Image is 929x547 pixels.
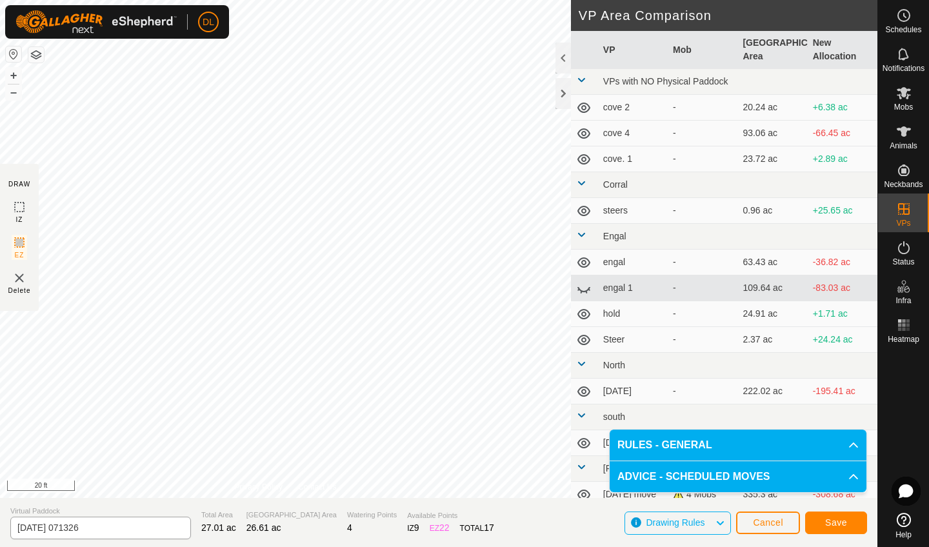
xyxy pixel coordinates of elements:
td: 20.24 ac [737,95,807,121]
span: Delete [8,286,31,295]
div: - [673,152,732,166]
span: 9 [414,522,419,533]
a: Privacy Policy [234,481,283,493]
span: 26.61 ac [246,522,281,533]
span: 27.01 ac [201,522,236,533]
td: +1.71 ac [808,301,877,327]
td: +2.89 ac [808,146,877,172]
span: 4 [347,522,352,533]
span: ADVICE - SCHEDULED MOVES [617,469,770,484]
span: [GEOGRAPHIC_DATA] Area [246,510,337,521]
span: Infra [895,297,911,304]
td: cove 2 [598,95,668,121]
span: south [603,412,625,422]
td: cove 4 [598,121,668,146]
span: IZ [16,215,23,224]
td: 24.91 ac [737,301,807,327]
button: Map Layers [28,47,44,63]
button: – [6,85,21,100]
td: 335.3 ac [737,482,807,508]
span: Neckbands [884,181,923,188]
td: Steer [598,327,668,353]
td: 222.02 ac [737,379,807,404]
th: VP [598,31,668,69]
a: Help [878,508,929,544]
td: engal 1 [598,275,668,301]
div: - [673,255,732,269]
span: Save [825,517,847,528]
span: Mobs [894,103,913,111]
td: -195.41 ac [808,379,877,404]
span: Status [892,258,914,266]
span: Total Area [201,510,236,521]
a: Contact Us [298,481,336,493]
img: Gallagher Logo [15,10,177,34]
td: -66.45 ac [808,121,877,146]
span: Heatmap [888,335,919,343]
td: -308.68 ac [808,482,877,508]
span: 17 [484,522,494,533]
button: + [6,68,21,83]
th: Mob [668,31,737,69]
td: -36.82 ac [808,250,877,275]
div: - [673,333,732,346]
span: Virtual Paddock [10,506,191,517]
span: Cancel [753,517,783,528]
button: Cancel [736,512,800,534]
span: 22 [439,522,450,533]
div: - [673,204,732,217]
div: DRAW [8,179,30,189]
div: EZ [430,521,450,535]
span: Animals [890,142,917,150]
div: - [673,307,732,321]
td: +6.38 ac [808,95,877,121]
td: 63.43 ac [737,250,807,275]
div: - [673,281,732,295]
p-accordion-header: ADVICE - SCHEDULED MOVES [610,461,866,492]
th: New Allocation [808,31,877,69]
span: RULES - GENERAL [617,437,712,453]
p-accordion-header: RULES - GENERAL [610,430,866,461]
img: VP [12,270,27,286]
td: 0.96 ac [737,198,807,224]
span: North [603,360,625,370]
span: Drawing Rules [646,517,704,528]
td: hold [598,301,668,327]
span: Watering Points [347,510,397,521]
span: Engal [603,231,626,241]
div: TOTAL [460,521,494,535]
div: - [673,101,732,114]
div: 4 Mobs [673,488,732,501]
div: IZ [407,521,419,535]
span: VPs [896,219,910,227]
span: VPs with NO Physical Paddock [603,76,728,86]
th: [GEOGRAPHIC_DATA] Area [737,31,807,69]
td: +24.24 ac [808,327,877,353]
span: DL [203,15,214,29]
td: cove. 1 [598,146,668,172]
span: [PERSON_NAME] [603,463,677,473]
td: 93.06 ac [737,121,807,146]
button: Reset Map [6,46,21,62]
h2: VP Area Comparison [579,8,877,23]
td: 109.64 ac [737,275,807,301]
td: +25.65 ac [808,198,877,224]
span: Corral [603,179,628,190]
span: Help [895,531,912,539]
td: [DATE] [598,379,668,404]
td: 23.72 ac [737,146,807,172]
span: Available Points [407,510,494,521]
button: Save [805,512,867,534]
div: - [673,384,732,398]
td: engal [598,250,668,275]
td: 2.37 ac [737,327,807,353]
span: Schedules [885,26,921,34]
td: steers [598,198,668,224]
td: [DATE] move [598,482,668,508]
span: Notifications [883,65,924,72]
td: -83.03 ac [808,275,877,301]
div: - [673,126,732,140]
td: [DATE] [598,430,668,456]
span: EZ [15,250,25,260]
